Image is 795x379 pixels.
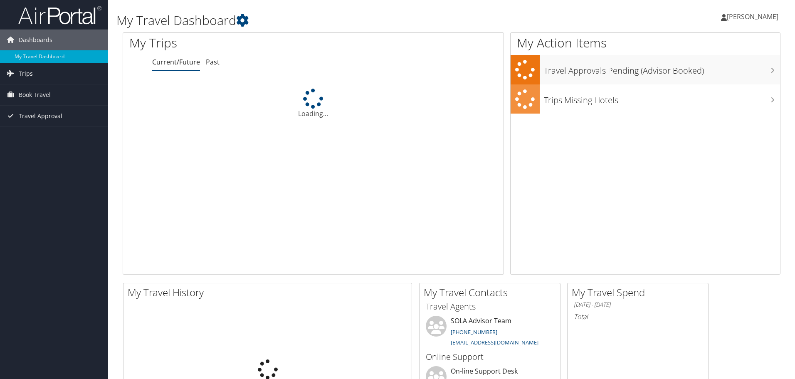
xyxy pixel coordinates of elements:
[19,63,33,84] span: Trips
[451,339,538,346] a: [EMAIL_ADDRESS][DOMAIN_NAME]
[19,30,52,50] span: Dashboards
[422,316,558,350] li: SOLA Advisor Team
[123,89,504,119] div: Loading...
[451,328,497,336] a: [PHONE_NUMBER]
[721,4,787,29] a: [PERSON_NAME]
[19,106,62,126] span: Travel Approval
[129,34,339,52] h1: My Trips
[727,12,778,21] span: [PERSON_NAME]
[18,5,101,25] img: airportal-logo.png
[511,55,780,84] a: Travel Approvals Pending (Advisor Booked)
[152,57,200,67] a: Current/Future
[116,12,563,29] h1: My Travel Dashboard
[574,301,702,309] h6: [DATE] - [DATE]
[511,34,780,52] h1: My Action Items
[574,312,702,321] h6: Total
[19,84,51,105] span: Book Travel
[511,84,780,114] a: Trips Missing Hotels
[206,57,220,67] a: Past
[426,351,554,363] h3: Online Support
[128,285,412,300] h2: My Travel History
[424,285,560,300] h2: My Travel Contacts
[544,90,780,106] h3: Trips Missing Hotels
[544,61,780,77] h3: Travel Approvals Pending (Advisor Booked)
[572,285,708,300] h2: My Travel Spend
[426,301,554,312] h3: Travel Agents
